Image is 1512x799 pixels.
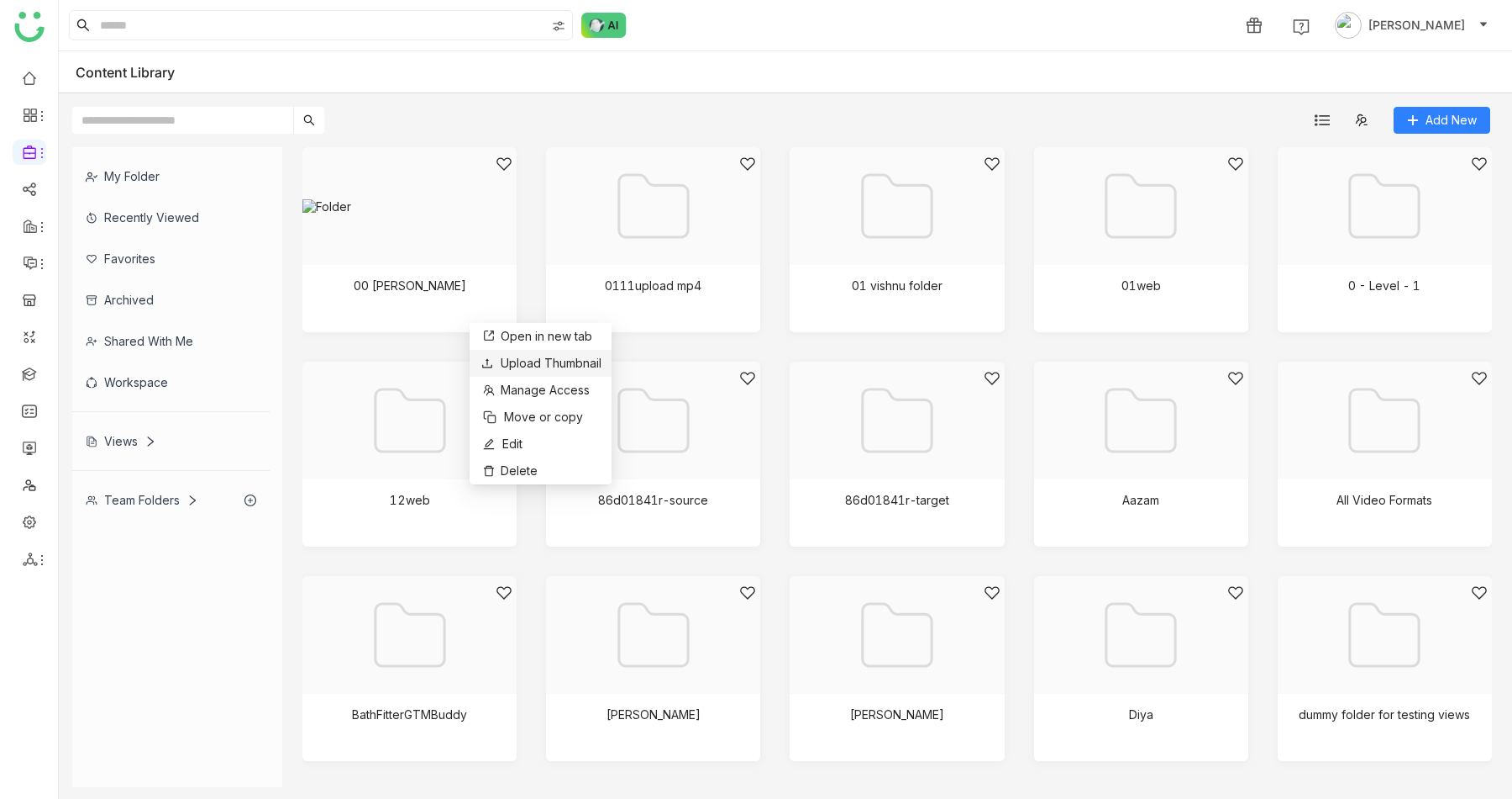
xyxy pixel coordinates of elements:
[368,378,452,463] img: Folder
[86,493,198,507] div: Team Folders
[352,707,467,722] div: BathFitterGTMBuddy
[552,19,565,33] img: search-type.svg
[1099,164,1183,248] img: Folder
[86,434,156,448] div: Views
[72,197,270,238] div: Recently Viewed
[852,278,942,293] div: 01 vishnu folder
[1129,707,1153,722] div: Diya
[480,380,590,400] button: Manage Access
[855,164,939,248] img: Folder
[76,64,200,81] div: Content Library
[501,356,601,370] span: Upload Thumbnail
[1342,593,1426,677] img: Folder
[72,362,270,403] div: Workspace
[1315,113,1330,128] img: list.svg
[1122,493,1159,507] div: Aazam
[1394,107,1490,134] button: Add New
[1331,12,1492,39] button: [PERSON_NAME]
[354,278,466,293] div: 00 [PERSON_NAME]
[1293,19,1310,35] img: help.svg
[72,238,270,279] div: Favorites
[1368,16,1465,34] span: [PERSON_NAME]
[1348,278,1420,293] div: 0 - Level - 1
[581,13,627,38] img: ask-buddy-normal.svg
[1425,111,1477,130] span: Add New
[612,164,696,248] img: Folder
[483,410,496,424] img: copy-or-move.svg
[501,462,538,480] span: Delete
[1299,707,1470,722] div: dummy folder for testing views
[368,593,452,677] img: Folder
[480,327,592,346] a: Open in new tab
[14,12,45,42] img: logo
[1335,12,1362,39] img: avatar
[502,435,522,453] span: Edit
[1342,164,1426,248] img: Folder
[1342,378,1426,463] img: Folder
[501,381,590,399] span: Manage Access
[1121,278,1161,293] div: 01web
[606,707,701,722] div: [PERSON_NAME]
[1336,493,1432,507] div: All Video Formats
[612,378,696,463] img: Folder
[1099,378,1183,463] img: Folder
[855,378,939,463] img: Folder
[480,326,592,347] button: Open in new tab
[1099,593,1183,677] img: Folder
[72,320,270,362] div: Shared with me
[605,278,701,293] div: 0111upload mp4
[72,156,270,197] div: My Folder
[612,593,696,677] img: Folder
[480,434,522,454] button: Edit
[850,707,944,722] div: [PERSON_NAME]
[302,199,517,214] img: Folder
[72,279,270,320] div: Archived
[598,493,708,507] div: 86d01841r-source
[480,407,583,427] button: Move or copy
[390,493,430,507] div: 12web
[845,493,949,507] div: 86d01841r-target
[480,461,538,481] button: Delete
[855,593,939,677] img: Folder
[504,408,583,426] span: Move or copy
